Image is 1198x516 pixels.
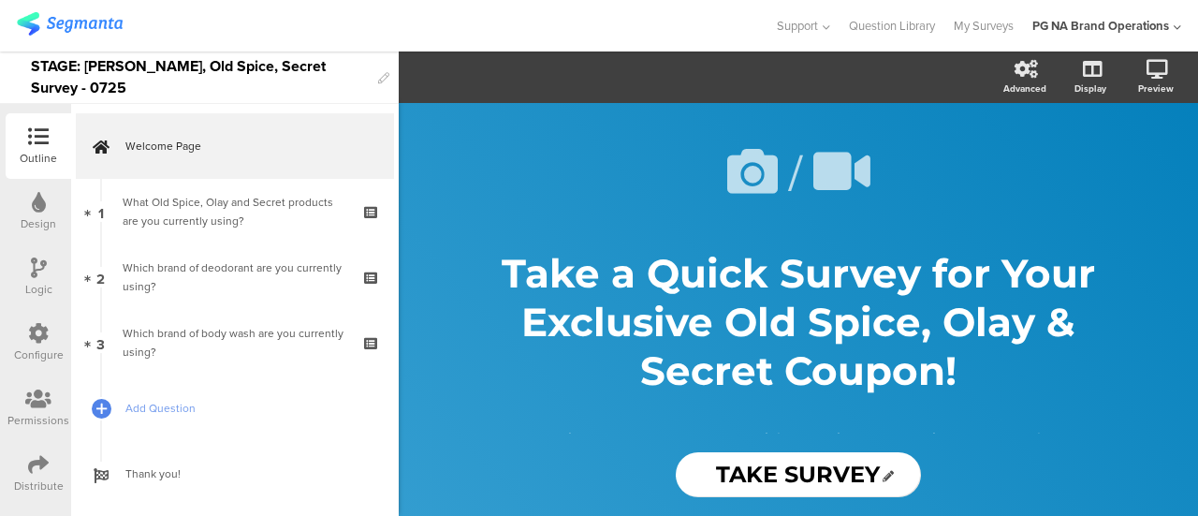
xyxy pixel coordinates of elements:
[14,478,64,494] div: Distribute
[76,179,394,244] a: 1 What Old Spice, Olay and Secret products are you currently using?
[676,452,921,497] input: Start
[125,464,365,483] span: Thank you!
[76,441,394,507] a: Thank you!
[777,17,818,35] span: Support
[1138,81,1174,96] div: Preview
[25,281,52,298] div: Logic
[96,267,105,287] span: 2
[125,399,365,418] span: Add Question
[7,412,69,429] div: Permissions
[125,137,365,155] span: Welcome Page
[123,324,346,361] div: Which brand of body wash are you currently using?
[123,258,346,296] div: Which brand of deodorant are you currently using?
[1003,81,1046,96] div: Advanced
[17,12,123,36] img: segmanta logo
[20,150,57,167] div: Outline
[123,193,346,230] div: What Old Spice, Olay and Secret products are you currently using?
[452,249,1145,395] p: Take a Quick Survey for Your Exclusive Old Spice, Olay & Secret Coupon!
[1074,81,1106,96] div: Display
[76,310,394,376] a: 3 Which brand of body wash are you currently using?
[31,52,369,103] div: STAGE: [PERSON_NAME], Old Spice, Secret Survey - 0725
[98,201,104,222] span: 1
[14,346,64,363] div: Configure
[76,113,394,179] a: Welcome Page
[96,332,105,353] span: 3
[21,215,56,232] div: Design
[788,136,803,210] span: /
[1032,17,1169,35] div: PG NA Brand Operations
[76,244,394,310] a: 2 Which brand of deodorant are you currently using?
